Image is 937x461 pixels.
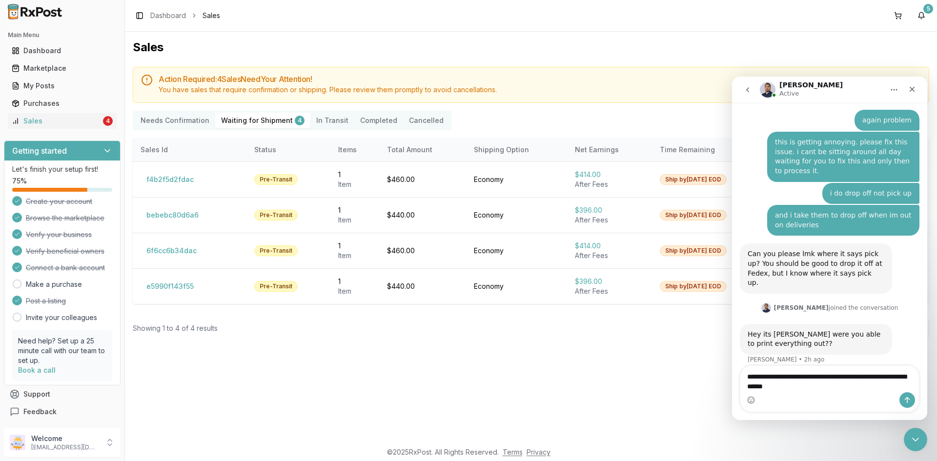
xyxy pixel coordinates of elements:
[660,210,727,220] div: Ship by [DATE] EOD
[652,138,770,161] th: Time Remaining
[12,99,113,108] div: Purchases
[923,4,933,14] div: 5
[12,164,112,174] p: Let's finish your setup first!
[8,60,117,77] a: Marketplace
[4,96,121,111] button: Purchases
[133,323,218,333] div: Showing 1 to 4 of 4 results
[732,77,927,420] iframe: Intercom live chat
[575,241,644,251] div: $414.00
[575,170,644,180] div: $414.00
[474,210,559,220] div: Economy
[567,138,652,161] th: Net Earnings
[904,428,927,451] iframe: Intercom live chat
[660,245,727,256] div: Ship by [DATE] EOD
[141,279,200,294] button: e5990f143f55
[141,243,203,259] button: 6f6cc6b34dac
[474,175,559,184] div: Economy
[387,246,458,256] div: $460.00
[338,241,371,251] div: 1
[4,403,121,421] button: Feedback
[26,280,82,289] a: Make a purchase
[26,296,66,306] span: Post a listing
[387,210,458,220] div: $440.00
[466,138,567,161] th: Shipping Option
[8,77,117,95] a: My Posts
[12,46,113,56] div: Dashboard
[338,215,371,225] div: Item
[159,75,921,83] h5: Action Required: 4 Sale s Need Your Attention!
[8,112,117,130] a: Sales4
[12,176,27,186] span: 75 %
[159,85,921,95] div: You have sales that require confirmation or shipping. Please review them promptly to avoid cancel...
[254,174,298,185] div: Pre-Transit
[4,4,66,20] img: RxPost Logo
[8,31,117,39] h2: Main Menu
[354,113,403,128] button: Completed
[295,116,305,125] div: 4
[503,448,523,456] a: Terms
[150,11,186,20] a: Dashboard
[26,197,92,206] span: Create your account
[26,313,97,322] a: Invite your colleagues
[18,336,106,365] p: Need help? Set up a 25 minute call with our team to set up.
[254,281,298,292] div: Pre-Transit
[338,205,371,215] div: 1
[330,138,379,161] th: Items
[527,448,550,456] a: Privacy
[133,40,929,55] h1: Sales
[12,145,67,157] h3: Getting started
[26,263,105,273] span: Connect a bank account
[8,42,117,60] a: Dashboard
[660,281,727,292] div: Ship by [DATE] EOD
[103,116,113,126] div: 4
[135,113,215,128] button: Needs Confirmation
[403,113,449,128] button: Cancelled
[4,385,121,403] button: Support
[254,245,298,256] div: Pre-Transit
[575,180,644,189] div: After Fees
[4,78,121,94] button: My Posts
[474,246,559,256] div: Economy
[215,113,310,128] button: Waiting for Shipment
[474,281,559,291] div: Economy
[387,175,458,184] div: $460.00
[26,230,92,240] span: Verify your business
[379,138,466,161] th: Total Amount
[575,251,644,261] div: After Fees
[26,246,104,256] span: Verify beneficial owners
[4,113,121,129] button: Sales4
[575,215,644,225] div: After Fees
[26,213,104,223] span: Browse the marketplace
[338,277,371,286] div: 1
[338,180,371,189] div: Item
[254,210,298,220] div: Pre-Transit
[387,281,458,291] div: $440.00
[310,113,354,128] button: In Transit
[23,407,57,417] span: Feedback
